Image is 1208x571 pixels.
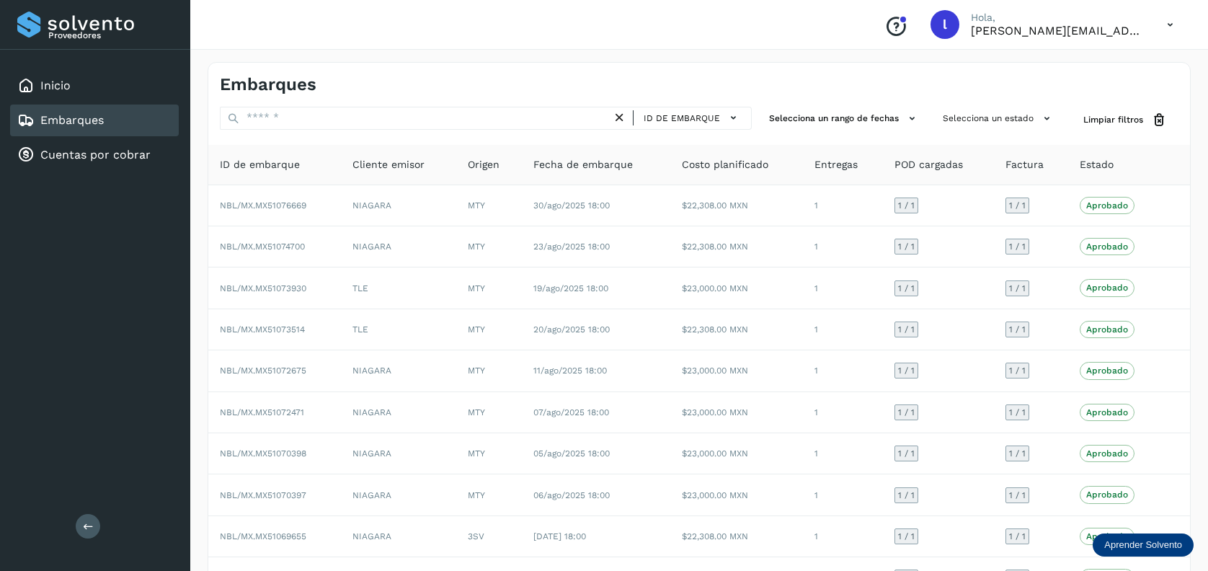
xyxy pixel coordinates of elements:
[898,284,915,293] span: 1 / 1
[341,474,456,515] td: NIAGARA
[533,366,607,376] span: 11/ago/2025 18:00
[1009,408,1026,417] span: 1 / 1
[1009,366,1026,375] span: 1 / 1
[803,185,883,226] td: 1
[533,407,609,417] span: 07/ago/2025 18:00
[10,105,179,136] div: Embarques
[341,433,456,474] td: NIAGARA
[468,157,499,172] span: Origen
[1009,284,1026,293] span: 1 / 1
[220,242,305,252] span: NBL/MX.MX51074700
[40,79,71,92] a: Inicio
[1009,532,1026,541] span: 1 / 1
[1086,200,1128,211] p: Aprobado
[1009,242,1026,251] span: 1 / 1
[341,185,456,226] td: NIAGARA
[1009,449,1026,458] span: 1 / 1
[1104,539,1182,551] p: Aprender Solvento
[1093,534,1194,557] div: Aprender Solvento
[533,324,610,335] span: 20/ago/2025 18:00
[803,516,883,557] td: 1
[10,139,179,171] div: Cuentas por cobrar
[341,267,456,309] td: TLE
[1009,491,1026,500] span: 1 / 1
[1080,157,1114,172] span: Estado
[456,267,523,309] td: MTY
[670,516,803,557] td: $22,308.00 MXN
[898,491,915,500] span: 1 / 1
[220,531,306,541] span: NBL/MX.MX51069655
[533,283,608,293] span: 19/ago/2025 18:00
[1072,107,1178,133] button: Limpiar filtros
[1009,201,1026,210] span: 1 / 1
[644,112,720,125] span: ID de embarque
[971,12,1144,24] p: Hola,
[533,200,610,211] span: 30/ago/2025 18:00
[341,226,456,267] td: NIAGARA
[456,433,523,474] td: MTY
[814,157,858,172] span: Entregas
[670,350,803,391] td: $23,000.00 MXN
[1086,531,1128,541] p: Aprobado
[803,392,883,433] td: 1
[803,350,883,391] td: 1
[670,267,803,309] td: $23,000.00 MXN
[456,474,523,515] td: MTY
[456,392,523,433] td: MTY
[898,408,915,417] span: 1 / 1
[341,309,456,350] td: TLE
[894,157,963,172] span: POD cargadas
[533,490,610,500] span: 06/ago/2025 18:00
[533,157,633,172] span: Fecha de embarque
[898,201,915,210] span: 1 / 1
[803,267,883,309] td: 1
[763,107,925,130] button: Selecciona un rango de fechas
[803,226,883,267] td: 1
[352,157,425,172] span: Cliente emisor
[670,392,803,433] td: $23,000.00 MXN
[456,350,523,391] td: MTY
[803,474,883,515] td: 1
[341,350,456,391] td: NIAGARA
[1086,407,1128,417] p: Aprobado
[803,433,883,474] td: 1
[937,107,1060,130] button: Selecciona un estado
[341,392,456,433] td: NIAGARA
[898,242,915,251] span: 1 / 1
[220,366,306,376] span: NBL/MX.MX51072675
[1086,242,1128,252] p: Aprobado
[898,449,915,458] span: 1 / 1
[1083,113,1143,126] span: Limpiar filtros
[971,24,1144,37] p: lorena.rojo@serviciosatc.com.mx
[639,107,745,128] button: ID de embarque
[533,531,586,541] span: [DATE] 18:00
[898,366,915,375] span: 1 / 1
[48,30,173,40] p: Proveedores
[220,157,300,172] span: ID de embarque
[1086,324,1128,335] p: Aprobado
[533,242,610,252] span: 23/ago/2025 18:00
[40,113,104,127] a: Embarques
[220,448,306,459] span: NBL/MX.MX51070398
[220,324,305,335] span: NBL/MX.MX51073514
[1086,448,1128,459] p: Aprobado
[898,532,915,541] span: 1 / 1
[1086,283,1128,293] p: Aprobado
[670,474,803,515] td: $23,000.00 MXN
[670,185,803,226] td: $22,308.00 MXN
[1086,366,1128,376] p: Aprobado
[456,516,523,557] td: 3SV
[682,157,768,172] span: Costo planificado
[341,516,456,557] td: NIAGARA
[1086,490,1128,500] p: Aprobado
[220,74,316,95] h4: Embarques
[456,185,523,226] td: MTY
[670,309,803,350] td: $22,308.00 MXN
[1009,325,1026,334] span: 1 / 1
[10,70,179,102] div: Inicio
[456,226,523,267] td: MTY
[220,407,304,417] span: NBL/MX.MX51072471
[220,490,306,500] span: NBL/MX.MX51070397
[533,448,610,459] span: 05/ago/2025 18:00
[670,433,803,474] td: $23,000.00 MXN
